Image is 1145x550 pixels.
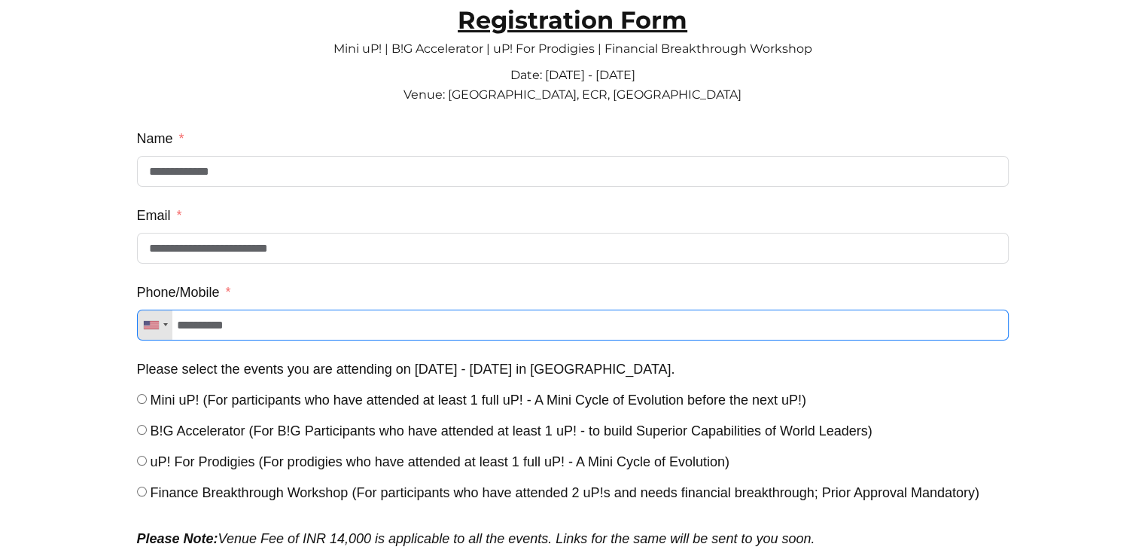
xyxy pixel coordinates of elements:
[138,310,172,340] div: Telephone country code
[137,356,675,383] label: Please select the events you are attending on 18th - 21st Sep 2025 in Chennai.
[151,423,872,438] span: B!G Accelerator (For B!G Participants who have attended at least 1 uP! - to build Superior Capabi...
[137,310,1009,341] input: Phone/Mobile
[137,487,147,497] input: Finance Breakthrough Workshop (For participants who have attended 2 uP!s and needs financial brea...
[137,531,218,546] strong: Please Note:
[137,30,1009,53] p: Mini uP! | B!G Accelerator | uP! For Prodigies | Financial Breakthrough Workshop
[137,456,147,466] input: uP! For Prodigies (For prodigies who have attended at least 1 full uP! - A Mini Cycle of Evolution)
[137,531,815,546] em: Venue Fee of INR 14,000 is applicable to all the events. Links for the same will be sent to you s...
[137,202,182,229] label: Email
[151,485,979,500] span: Finance Breakthrough Workshop (For participants who have attended 2 uP!s and needs financial brea...
[458,5,687,35] strong: Registration Form
[137,394,147,404] input: Mini uP! (For participants who have attended at least 1 full uP! - A Mini Cycle of Evolution befo...
[151,393,806,408] span: Mini uP! (For participants who have attended at least 1 full uP! - A Mini Cycle of Evolution befo...
[137,425,147,435] input: B!G Accelerator (For B!G Participants who have attended at least 1 uP! - to build Superior Capabi...
[137,233,1009,264] input: Email
[137,125,184,152] label: Name
[403,68,742,102] span: Date: [DATE] - [DATE] Venue: [GEOGRAPHIC_DATA], ECR, [GEOGRAPHIC_DATA]
[137,279,231,306] label: Phone/Mobile
[151,454,729,469] span: uP! For Prodigies (For prodigies who have attended at least 1 full uP! - A Mini Cycle of Evolution)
